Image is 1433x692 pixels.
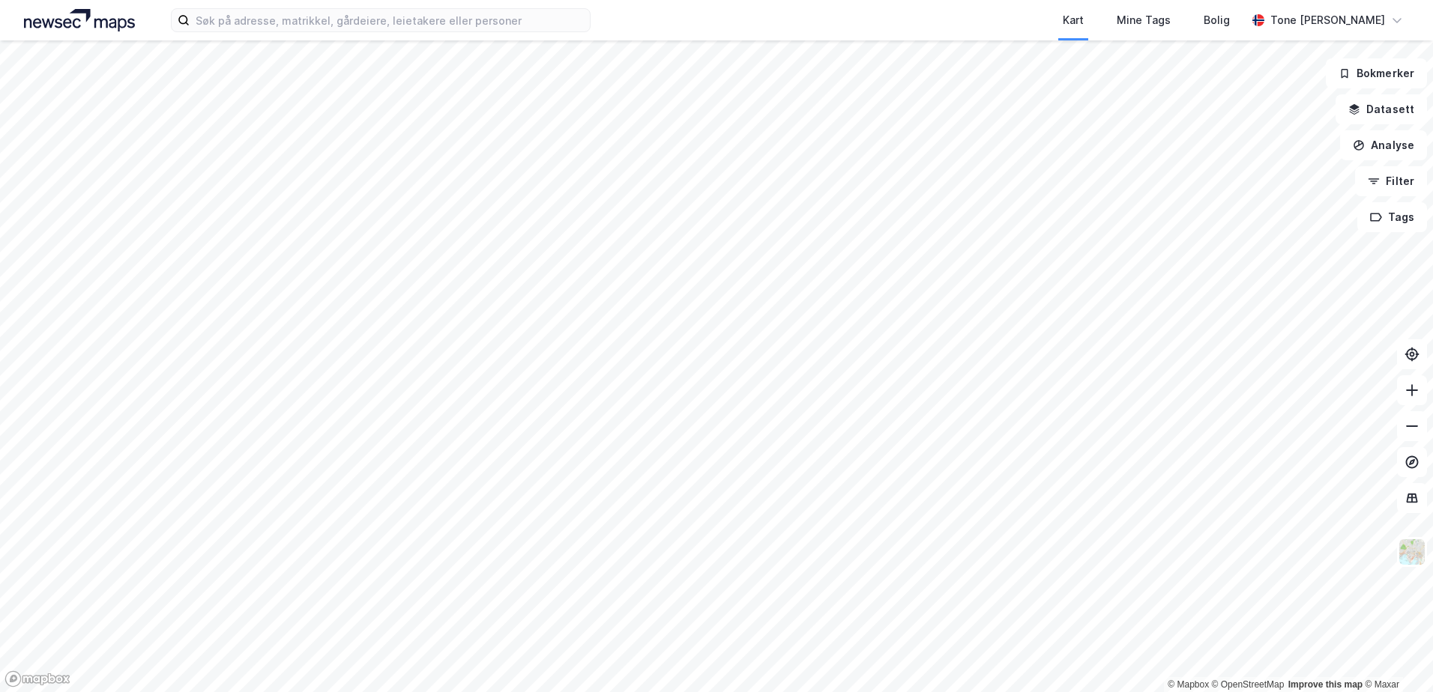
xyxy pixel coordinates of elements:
div: Tone [PERSON_NAME] [1270,11,1385,29]
div: Mine Tags [1117,11,1171,29]
img: logo.a4113a55bc3d86da70a041830d287a7e.svg [24,9,135,31]
div: Bolig [1204,11,1230,29]
div: Kart [1063,11,1084,29]
iframe: Chat Widget [1358,620,1433,692]
input: Søk på adresse, matrikkel, gårdeiere, leietakere eller personer [190,9,590,31]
